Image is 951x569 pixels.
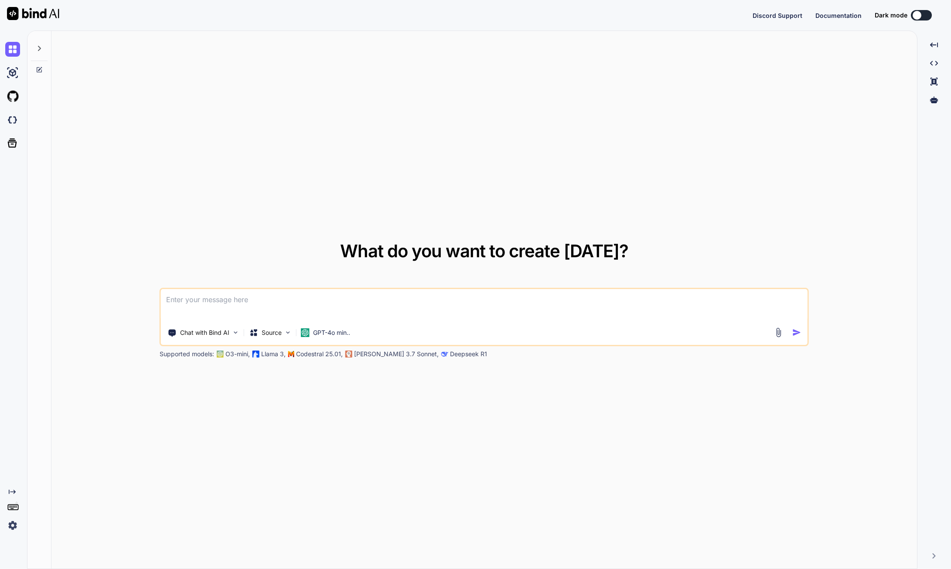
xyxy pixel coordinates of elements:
span: Discord Support [753,12,802,19]
span: What do you want to create [DATE]? [340,240,628,262]
img: githubLight [5,89,20,104]
img: Bind AI [7,7,59,20]
img: Pick Tools [232,329,239,336]
img: Pick Models [284,329,292,336]
p: Llama 3, [261,350,286,358]
img: settings [5,518,20,533]
p: Codestral 25.01, [296,350,343,358]
span: Dark mode [875,11,907,20]
p: Chat with Bind AI [180,328,229,337]
p: GPT-4o min.. [313,328,350,337]
p: Deepseek R1 [450,350,487,358]
span: Documentation [815,12,862,19]
button: Discord Support [753,11,802,20]
p: Source [262,328,282,337]
p: [PERSON_NAME] 3.7 Sonnet, [354,350,439,358]
button: Documentation [815,11,862,20]
p: O3-mini, [225,350,250,358]
img: attachment [774,327,784,337]
img: GPT-4 [217,351,224,358]
p: Supported models: [160,350,214,358]
img: claude [441,351,448,358]
img: icon [792,328,801,337]
img: GPT-4o mini [301,328,310,337]
img: Llama2 [252,351,259,358]
img: Mistral-AI [288,351,294,357]
img: claude [345,351,352,358]
img: chat [5,42,20,57]
img: ai-studio [5,65,20,80]
img: darkCloudIdeIcon [5,112,20,127]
